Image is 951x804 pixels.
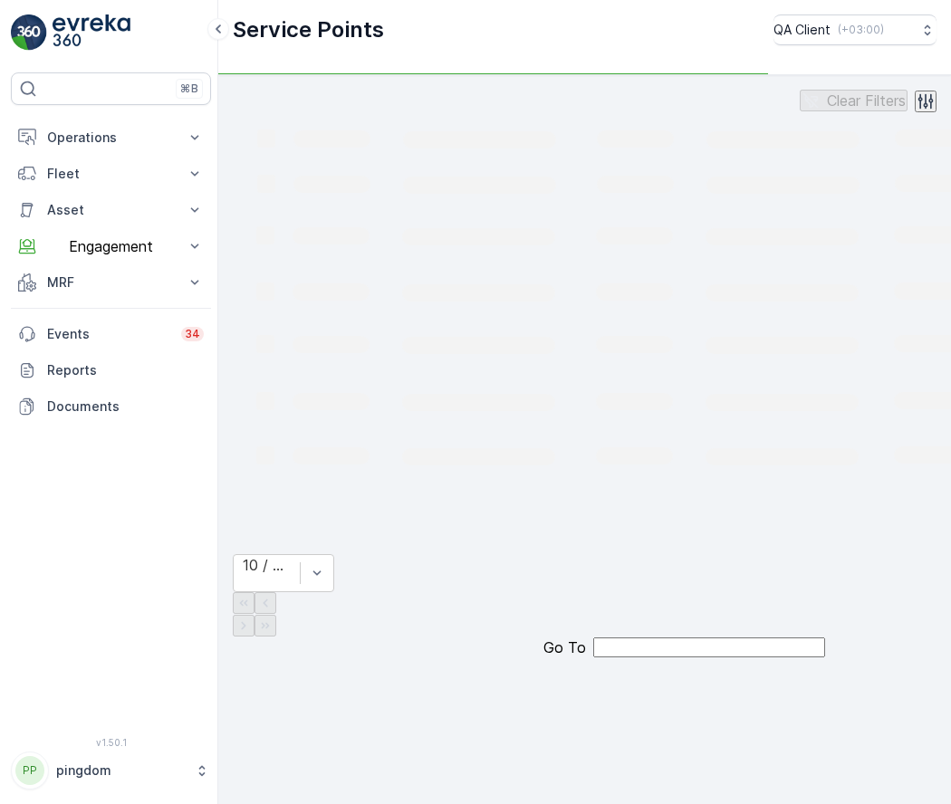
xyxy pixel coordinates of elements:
img: logo [11,14,47,51]
button: MRF [11,264,211,301]
p: Engagement [47,238,175,254]
button: PPpingdom [11,751,211,790]
p: MRF [47,273,175,292]
button: QA Client(+03:00) [773,14,937,45]
a: Documents [11,388,211,425]
p: ⌘B [180,81,198,96]
p: QA Client [773,21,831,39]
span: v 1.50.1 [11,737,211,748]
p: Fleet [47,165,175,183]
p: Documents [47,397,204,416]
p: pingdom [56,761,186,780]
button: Operations [11,120,211,156]
p: Events [47,325,170,343]
p: Reports [47,361,204,379]
button: Engagement [11,228,211,264]
button: Asset [11,192,211,228]
div: 10 / Page [243,557,291,573]
a: Reports [11,352,211,388]
p: ( +03:00 ) [838,23,884,37]
p: Service Points [233,15,384,44]
span: Go To [543,639,586,656]
p: Clear Filters [827,92,906,109]
button: Clear Filters [800,90,908,111]
p: Asset [47,201,175,219]
div: PP [15,756,44,785]
a: Events34 [11,316,211,352]
button: Fleet [11,156,211,192]
p: Operations [47,129,175,147]
p: 34 [185,327,200,341]
img: logo_light-DOdMpM7g.png [53,14,130,51]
